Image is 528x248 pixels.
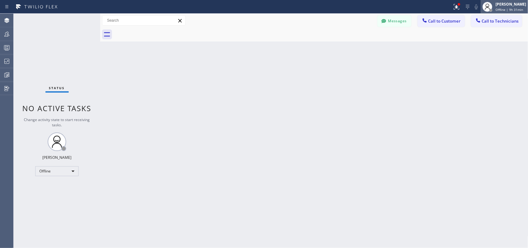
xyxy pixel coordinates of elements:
[482,18,519,24] span: Call to Technicians
[496,7,523,12] span: Offline | 9h 31min
[428,18,461,24] span: Call to Customer
[24,117,90,128] span: Change activity state to start receiving tasks.
[496,2,526,7] div: [PERSON_NAME]
[42,155,71,160] div: [PERSON_NAME]
[471,15,522,27] button: Call to Technicians
[472,2,481,11] button: Mute
[49,86,65,90] span: Status
[102,15,185,25] input: Search
[418,15,465,27] button: Call to Customer
[377,15,411,27] button: Messages
[23,103,92,113] span: No active tasks
[35,166,79,176] div: Offline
